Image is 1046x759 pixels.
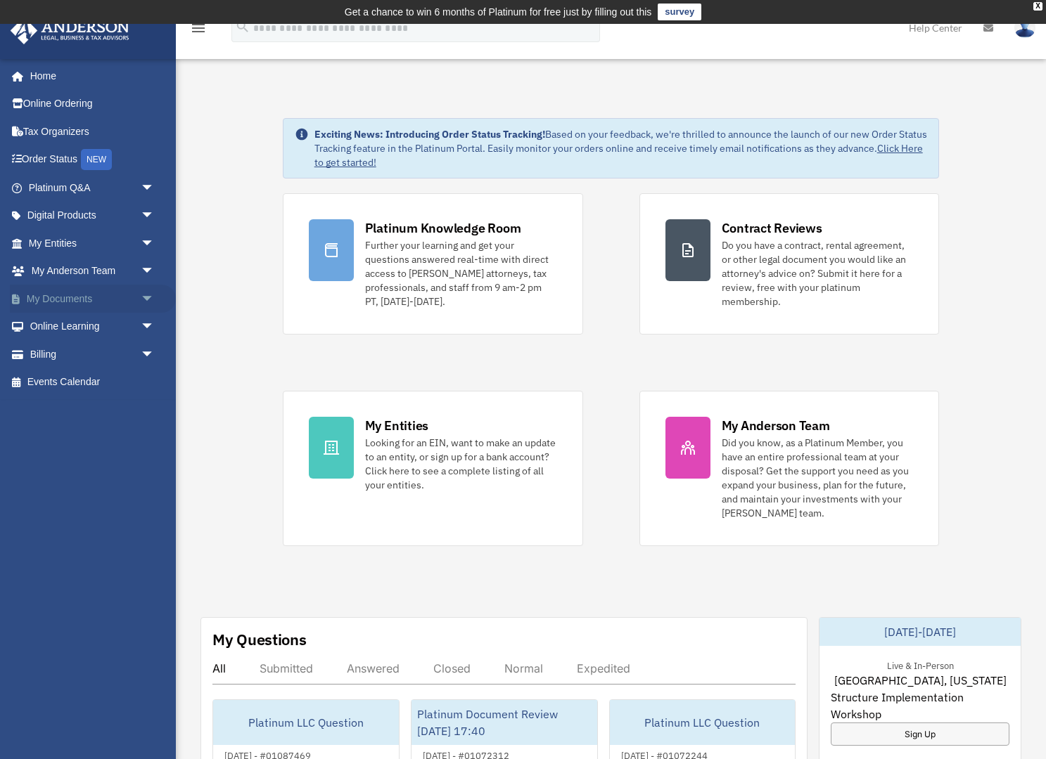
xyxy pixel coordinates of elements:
[834,672,1007,689] span: [GEOGRAPHIC_DATA], [US_STATE]
[722,436,914,520] div: Did you know, as a Platinum Member, you have an entire professional team at your disposal? Get th...
[190,20,207,37] i: menu
[876,657,965,672] div: Live & In-Person
[365,238,557,309] div: Further your learning and get your questions answered real-time with direct access to [PERSON_NAM...
[433,661,471,675] div: Closed
[213,700,399,745] div: Platinum LLC Question
[141,202,169,231] span: arrow_drop_down
[10,174,176,202] a: Platinum Q&Aarrow_drop_down
[10,90,176,118] a: Online Ordering
[577,661,630,675] div: Expedited
[190,25,207,37] a: menu
[831,689,1009,722] span: Structure Implementation Workshop
[283,193,583,335] a: Platinum Knowledge Room Further your learning and get your questions answered real-time with dire...
[412,700,597,745] div: Platinum Document Review [DATE] 17:40
[1014,18,1035,38] img: User Pic
[722,417,830,434] div: My Anderson Team
[212,661,226,675] div: All
[365,219,521,237] div: Platinum Knowledge Room
[504,661,543,675] div: Normal
[819,618,1021,646] div: [DATE]-[DATE]
[658,4,701,20] a: survey
[639,193,940,335] a: Contract Reviews Do you have a contract, rental agreement, or other legal document you would like...
[365,417,428,434] div: My Entities
[10,257,176,285] a: My Anderson Teamarrow_drop_down
[314,142,923,169] a: Click Here to get started!
[10,117,176,145] a: Tax Organizers
[10,340,176,368] a: Billingarrow_drop_down
[10,62,169,90] a: Home
[10,368,176,396] a: Events Calendar
[345,4,652,20] div: Get a chance to win 6 months of Platinum for free just by filling out this
[141,229,169,258] span: arrow_drop_down
[10,285,176,313] a: My Documentsarrow_drop_down
[365,436,557,492] div: Looking for an EIN, want to make an update to an entity, or sign up for a bank account? Click her...
[10,313,176,341] a: Online Learningarrow_drop_down
[141,257,169,286] span: arrow_drop_down
[260,661,313,675] div: Submitted
[141,285,169,313] span: arrow_drop_down
[6,17,134,44] img: Anderson Advisors Platinum Portal
[283,391,583,546] a: My Entities Looking for an EIN, want to make an update to an entity, or sign up for a bank accoun...
[141,174,169,202] span: arrow_drop_down
[722,238,914,309] div: Do you have a contract, rental agreement, or other legal document you would like an attorney's ad...
[235,19,250,34] i: search
[81,149,112,170] div: NEW
[314,127,928,169] div: Based on your feedback, we're thrilled to announce the launch of our new Order Status Tracking fe...
[1033,2,1042,11] div: close
[610,700,796,745] div: Platinum LLC Question
[10,145,176,174] a: Order StatusNEW
[10,229,176,257] a: My Entitiesarrow_drop_down
[722,219,822,237] div: Contract Reviews
[10,202,176,230] a: Digital Productsarrow_drop_down
[314,128,545,141] strong: Exciting News: Introducing Order Status Tracking!
[639,391,940,546] a: My Anderson Team Did you know, as a Platinum Member, you have an entire professional team at your...
[141,313,169,342] span: arrow_drop_down
[141,340,169,369] span: arrow_drop_down
[831,722,1009,746] a: Sign Up
[347,661,400,675] div: Answered
[212,629,307,650] div: My Questions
